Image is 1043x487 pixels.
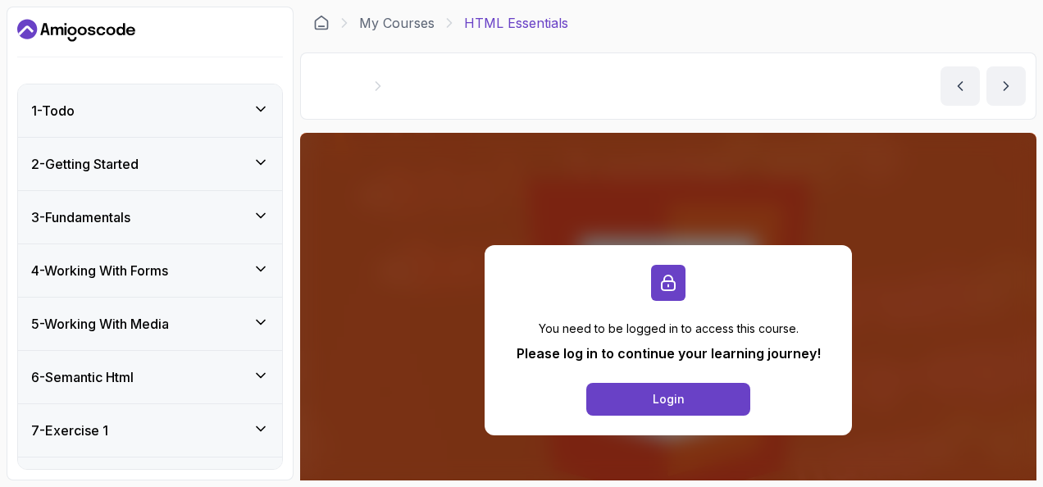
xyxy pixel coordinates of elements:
button: next content [986,66,1026,106]
h3: 6 - Semantic Html [31,367,134,387]
button: 6-Semantic Html [18,351,282,403]
h3: 5 - Working With Media [31,314,169,334]
div: Login [653,391,685,407]
button: 1-Todo [18,84,282,137]
button: 4-Working With Forms [18,244,282,297]
p: Please log in to continue your learning journey! [517,344,821,363]
a: Dashboard [17,17,135,43]
h3: 1 - Todo [31,101,75,121]
button: Login [586,383,750,416]
h3: 4 - Working With Forms [31,261,168,280]
button: 7-Exercise 1 [18,404,282,457]
p: HTML Essentials [464,13,568,33]
a: My Courses [359,13,435,33]
button: 3-Fundamentals [18,191,282,243]
button: 2-Getting Started [18,138,282,190]
a: Dashboard [313,15,330,31]
h3: 7 - Exercise 1 [31,421,108,440]
button: 5-Working With Media [18,298,282,350]
button: previous content [941,66,980,106]
h3: 3 - Fundamentals [31,207,130,227]
p: You need to be logged in to access this course. [517,321,821,337]
h3: 2 - Getting Started [31,154,139,174]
